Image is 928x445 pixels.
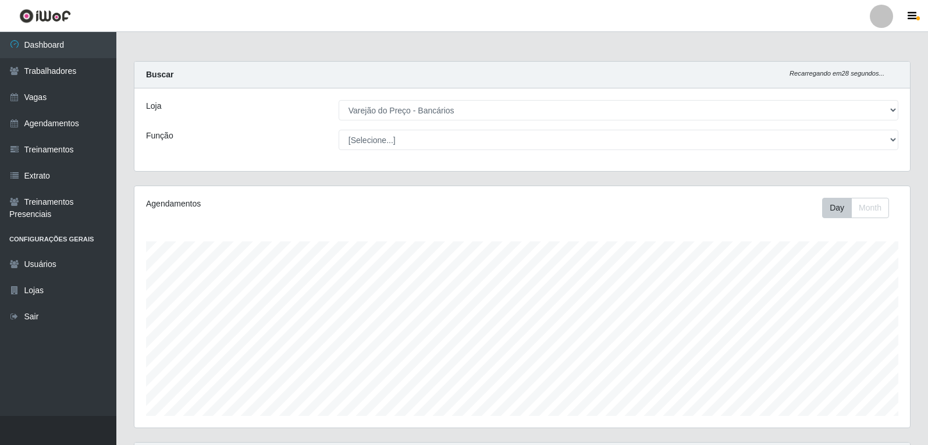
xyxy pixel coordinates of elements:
[822,198,898,218] div: Toolbar with button groups
[822,198,852,218] button: Day
[146,130,173,142] label: Função
[851,198,889,218] button: Month
[790,70,884,77] i: Recarregando em 28 segundos...
[146,100,161,112] label: Loja
[822,198,889,218] div: First group
[146,198,449,210] div: Agendamentos
[146,70,173,79] strong: Buscar
[19,9,71,23] img: CoreUI Logo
